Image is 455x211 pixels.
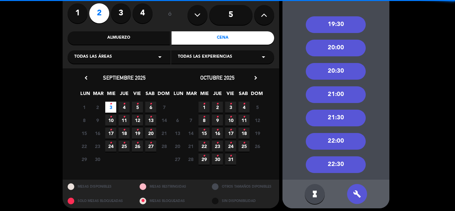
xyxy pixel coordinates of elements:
div: Cena [172,31,274,45]
span: 11 [238,115,249,126]
i: arrow_drop_down [156,53,164,61]
span: MAR [186,90,197,101]
i: chevron_right [252,74,259,81]
i: • [216,112,219,122]
span: MAR [93,90,104,101]
span: 31 [225,154,236,165]
i: • [110,138,112,148]
span: 30 [212,154,223,165]
div: MESAS BLOQUEADAS [135,194,207,208]
span: 22 [79,141,90,152]
span: 14 [185,128,196,139]
span: 30 [92,154,103,165]
i: • [216,99,219,109]
span: 26 [252,141,263,152]
span: 8 [79,115,90,126]
i: • [150,112,152,122]
div: 21:00 [306,86,366,103]
span: 5 [252,102,263,113]
i: • [203,99,205,109]
i: • [123,112,125,122]
span: 8 [199,115,210,126]
span: 12 [132,115,143,126]
span: Todas las áreas [74,54,112,60]
span: 14 [159,115,170,126]
i: • [150,99,152,109]
i: • [243,99,245,109]
i: • [229,151,232,161]
span: 29 [199,154,210,165]
span: 28 [159,141,170,152]
span: 24 [225,141,236,152]
i: • [216,125,219,135]
span: 16 [92,128,103,139]
i: arrow_drop_down [259,53,267,61]
span: 27 [172,154,183,165]
span: 15 [79,128,90,139]
span: 1 [199,102,210,113]
i: • [110,99,112,109]
span: octubre 2025 [200,74,234,81]
span: SAB [145,90,156,101]
i: • [203,112,205,122]
span: JUE [119,90,130,101]
i: • [110,112,112,122]
span: 19 [252,128,263,139]
span: 18 [238,128,249,139]
span: 27 [145,141,156,152]
span: 12 [252,115,263,126]
i: • [243,112,245,122]
i: chevron_left [83,74,90,81]
span: 29 [79,154,90,165]
div: OTROS TAMAÑOS DIPONIBLES [207,180,279,194]
span: 2 [212,102,223,113]
span: VIE [225,90,236,101]
div: 20:30 [306,63,366,80]
span: 9 [212,115,223,126]
span: 10 [225,115,236,126]
div: SIN DISPONIBILIDAD [207,194,279,208]
span: 19 [132,128,143,139]
span: MIE [199,90,210,101]
i: • [150,138,152,148]
span: 7 [185,115,196,126]
span: DOM [158,90,169,101]
span: JUE [212,90,223,101]
div: 21:30 [306,110,366,126]
i: build [353,190,361,198]
span: 2 [92,102,103,113]
i: • [229,99,232,109]
span: 21 [185,141,196,152]
div: 22:00 [306,133,366,150]
span: 16 [212,128,223,139]
span: 22 [199,141,210,152]
span: 26 [132,141,143,152]
span: 23 [212,141,223,152]
span: SAB [238,90,249,101]
span: 23 [92,141,103,152]
span: 13 [145,115,156,126]
span: 6 [145,102,156,113]
i: • [229,112,232,122]
div: ó [159,3,181,27]
i: • [123,138,125,148]
div: SOLO MESAS BLOQUEADAS [63,194,135,208]
span: Todas las experiencias [178,54,232,60]
span: LUN [173,90,184,101]
span: 25 [238,141,249,152]
span: 10 [105,115,116,126]
label: 2 [89,3,109,23]
i: • [216,138,219,148]
span: 1 [79,102,90,113]
span: 5 [132,102,143,113]
span: 15 [199,128,210,139]
i: • [123,99,125,109]
i: • [243,138,245,148]
span: 13 [172,128,183,139]
span: septiembre 2025 [103,74,146,81]
span: DOM [251,90,262,101]
i: • [203,151,205,161]
i: • [203,125,205,135]
div: MESAS RESTRINGIDAS [135,180,207,194]
i: • [229,138,232,148]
